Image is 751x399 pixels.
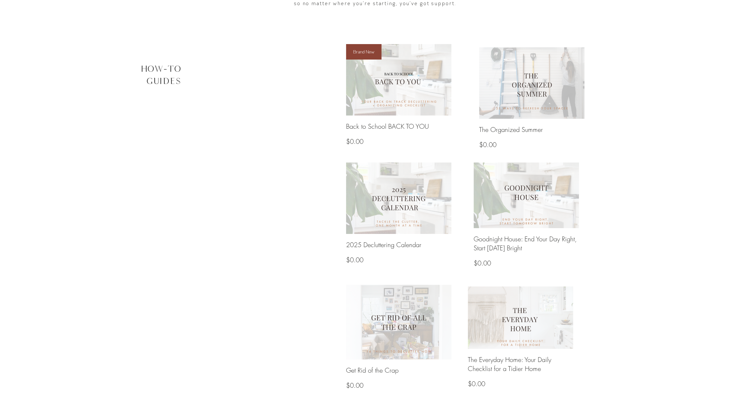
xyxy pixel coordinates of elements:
span: Brand New [346,44,381,60]
span: $0.00 [346,381,363,390]
span: $0.00 [468,379,485,388]
h3: Goodnight House: End Your Day Right, Start [DATE] Bright [474,235,579,253]
a: Back to School BACK TO YOU$0.00 [346,44,451,152]
h2: How-to Guides [78,63,181,87]
h3: The Everyday Home: Your Daily Checklist for a Tidier Home [468,355,573,373]
h3: The Organized Summer [479,125,543,134]
h3: 2025 Decluttering Calendar [346,240,421,249]
a: Goodnight House: End Your Day Right, Start [DATE] Bright$0.00 [474,162,579,274]
a: Get Rid of the Crap$0.00 [346,285,451,396]
a: The Everyday Home: Your Daily Checklist for a Tidier Home$0.00 [468,286,573,394]
span: $0.00 [474,259,491,267]
span: $0.00 [346,137,363,146]
a: The Organized Summer$0.00 [479,47,584,155]
a: 2025 Decluttering Calendar$0.00 [346,162,451,270]
h3: Back to School BACK TO YOU [346,122,429,131]
span: $0.00 [479,140,496,149]
h3: Get Rid of the Crap [346,366,399,375]
span: $0.00 [346,255,363,264]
